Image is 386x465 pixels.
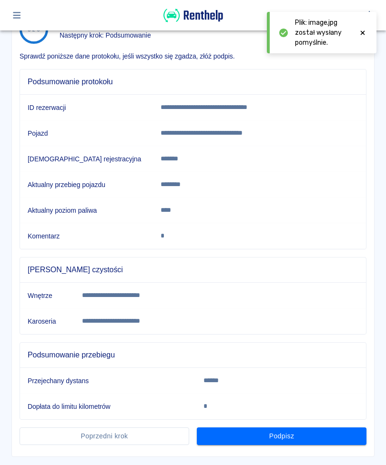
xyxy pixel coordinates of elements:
span: Podsumowanie przebiegu [28,350,358,360]
button: Podpisz [197,427,366,445]
span: Plik: image.jpg został wysłany pomyślnie. [295,18,351,48]
img: Renthelp logo [163,8,223,23]
h6: Komentarz [28,231,145,241]
h6: Karoseria [28,317,67,326]
span: [PERSON_NAME] czystości [28,265,358,275]
h6: Wnętrze [28,291,67,300]
p: Następny krok: Podsumowanie [60,30,151,40]
h6: Aktualny przebieg pojazdu [28,180,145,189]
p: Sprawdź poniższe dane protokołu, jeśli wszystko się zgadza, złóż podpis. [20,51,366,61]
h6: Dopłata do limitu kilometrów [28,402,188,411]
span: Podsumowanie protokołu [28,77,358,87]
button: Poprzedni krok [20,427,189,445]
h6: Aktualny poziom paliwa [28,206,145,215]
h6: ID rezerwacji [28,103,145,112]
h6: Przejechany dystans [28,376,188,386]
h6: Pojazd [28,129,145,138]
a: Renthelp logo [163,17,223,25]
h6: [DEMOGRAPHIC_DATA] rejestracyjna [28,154,145,164]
